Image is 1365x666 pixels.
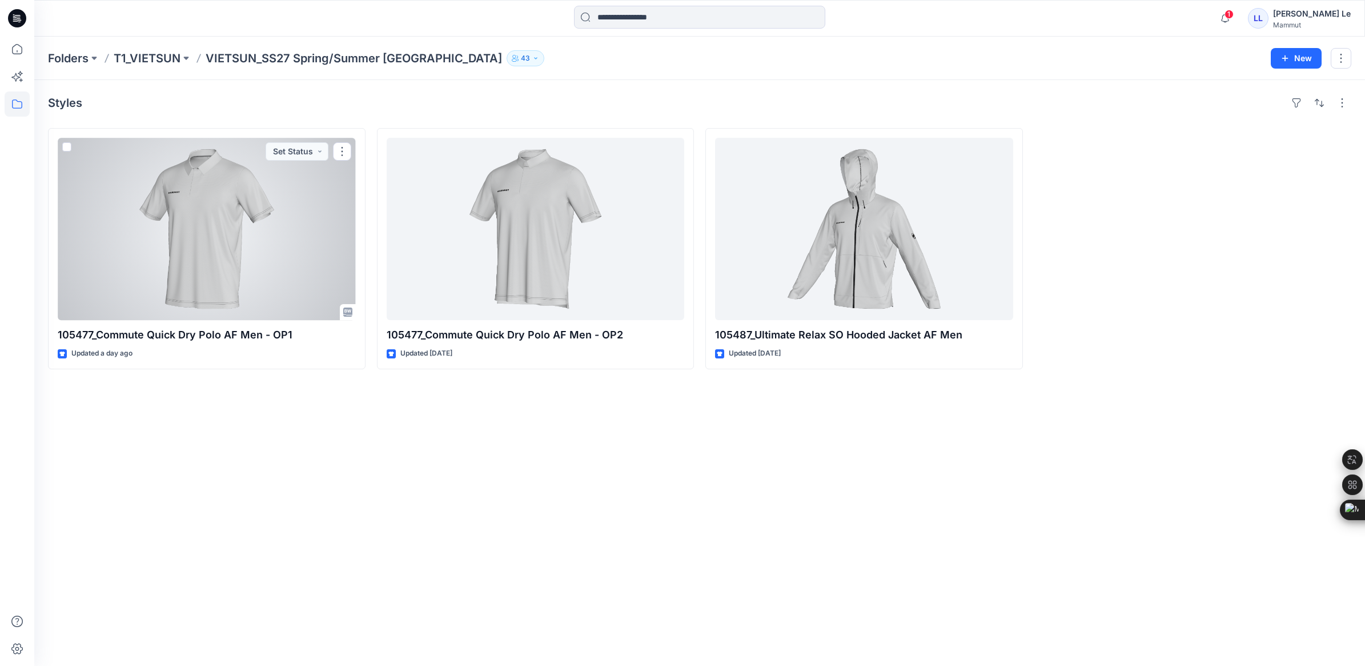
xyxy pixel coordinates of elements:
[58,327,356,343] p: 105477_Commute Quick Dry Polo AF Men - OP1
[1248,8,1268,29] div: LL
[715,327,1013,343] p: 105487_Ultimate Relax SO Hooded Jacket AF Men
[1273,7,1351,21] div: [PERSON_NAME] Le
[507,50,544,66] button: 43
[71,348,133,360] p: Updated a day ago
[387,138,685,320] a: 105477_Commute Quick Dry Polo AF Men - OP2
[114,50,180,66] a: T1_VIETSUN
[729,348,781,360] p: Updated [DATE]
[1271,48,1322,69] button: New
[48,96,82,110] h4: Styles
[48,50,89,66] a: Folders
[1225,10,1234,19] span: 1
[400,348,452,360] p: Updated [DATE]
[715,138,1013,320] a: 105487_Ultimate Relax SO Hooded Jacket AF Men
[521,52,530,65] p: 43
[1273,21,1351,29] div: Mammut
[206,50,502,66] p: VIETSUN_SS27 Spring/Summer [GEOGRAPHIC_DATA]
[387,327,685,343] p: 105477_Commute Quick Dry Polo AF Men - OP2
[58,138,356,320] a: 105477_Commute Quick Dry Polo AF Men - OP1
